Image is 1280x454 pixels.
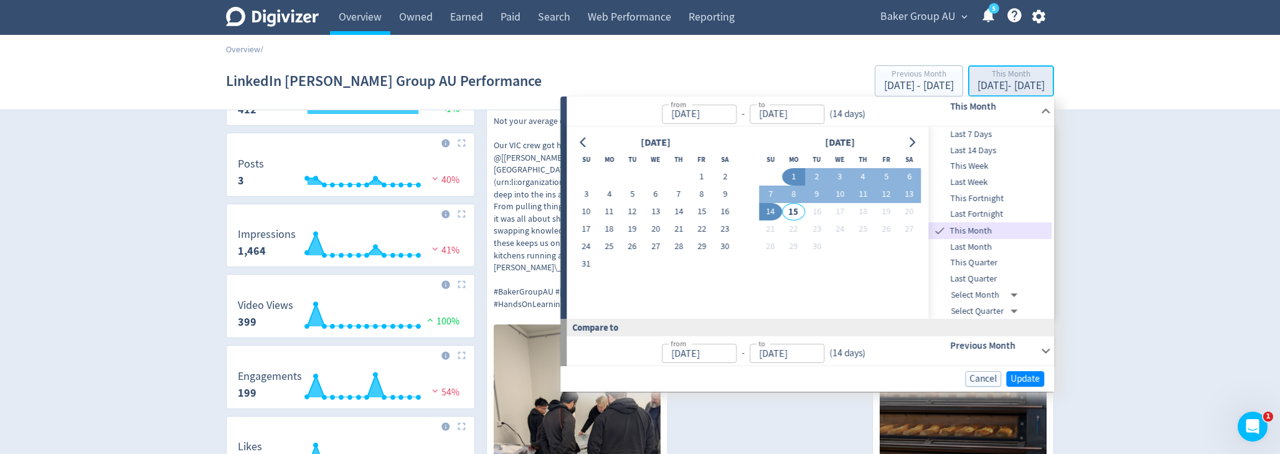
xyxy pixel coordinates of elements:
[458,422,466,430] img: Placeholder
[805,220,828,238] button: 23
[713,186,736,203] button: 9
[759,220,782,238] button: 21
[458,210,466,218] img: Placeholder
[884,70,954,80] div: Previous Month
[424,315,459,328] span: 100%
[929,255,1052,271] div: This Quarter
[782,238,805,255] button: 29
[898,168,921,186] button: 6
[575,238,598,255] button: 24
[875,168,898,186] button: 5
[575,151,598,168] th: Sunday
[898,151,921,168] th: Saturday
[713,151,736,168] th: Saturday
[950,99,1035,114] h6: This Month
[824,346,865,361] div: ( 14 days )
[429,244,459,257] span: 41%
[644,186,667,203] button: 6
[238,385,256,400] strong: 199
[232,158,469,191] svg: Posts 3
[238,157,264,171] dt: Posts
[929,174,1052,191] div: Last Week
[951,287,1023,303] div: Select Month
[959,11,970,22] span: expand_more
[713,220,736,238] button: 23
[575,134,593,151] button: Go to previous month
[671,99,686,110] label: from
[690,186,713,203] button: 8
[575,203,598,220] button: 10
[690,151,713,168] th: Friday
[852,203,875,220] button: 18
[929,207,1052,221] span: Last Fortnight
[989,3,999,14] a: 5
[782,203,805,220] button: 15
[667,238,690,255] button: 28
[898,186,921,203] button: 13
[852,168,875,186] button: 4
[828,168,851,186] button: 3
[852,151,875,168] th: Thursday
[929,128,1052,141] span: Last 7 Days
[929,126,1052,319] nav: presets
[805,186,828,203] button: 9
[232,371,469,404] svg: Engagements 199
[644,151,667,168] th: Wednesday
[782,220,805,238] button: 22
[637,135,674,151] div: [DATE]
[929,222,1052,239] div: This Month
[782,168,805,186] button: 1
[977,70,1045,80] div: This Month
[494,115,661,311] p: Not your average day at the office 👀⚡️ Our VIC crew got hands-on with @[[PERSON_NAME] Australia &...
[852,220,875,238] button: 25
[575,220,598,238] button: 17
[621,151,644,168] th: Tuesday
[929,143,1052,159] div: Last 14 Days
[929,159,1052,173] span: This Week
[429,386,441,395] img: negative-performance.svg
[898,203,921,220] button: 20
[805,151,828,168] th: Tuesday
[429,244,441,253] img: negative-performance.svg
[903,134,921,151] button: Go to next month
[644,203,667,220] button: 13
[929,239,1052,255] div: Last Month
[824,107,870,121] div: ( 14 days )
[828,203,851,220] button: 17
[598,151,621,168] th: Monday
[875,203,898,220] button: 19
[621,220,644,238] button: 19
[828,151,851,168] th: Wednesday
[992,4,995,13] text: 5
[644,238,667,255] button: 27
[782,186,805,203] button: 8
[828,220,851,238] button: 24
[875,220,898,238] button: 26
[644,220,667,238] button: 20
[567,126,1054,319] div: from-to(14 days)This Month
[884,80,954,92] div: [DATE] - [DATE]
[560,319,1054,336] div: Compare to
[759,186,782,203] button: 7
[929,176,1052,189] span: Last Week
[759,238,782,255] button: 28
[875,186,898,203] button: 12
[671,338,686,349] label: from
[929,271,1052,287] div: Last Quarter
[690,238,713,255] button: 29
[598,203,621,220] button: 11
[969,374,997,384] span: Cancel
[238,244,266,258] strong: 1,464
[1263,412,1273,422] span: 1
[875,151,898,168] th: Friday
[429,386,459,399] span: 54%
[575,255,598,273] button: 31
[713,203,736,220] button: 16
[929,206,1052,222] div: Last Fortnight
[598,220,621,238] button: 18
[821,135,859,151] div: [DATE]
[621,186,644,203] button: 5
[977,80,1045,92] div: [DATE] - [DATE]
[805,238,828,255] button: 30
[713,238,736,255] button: 30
